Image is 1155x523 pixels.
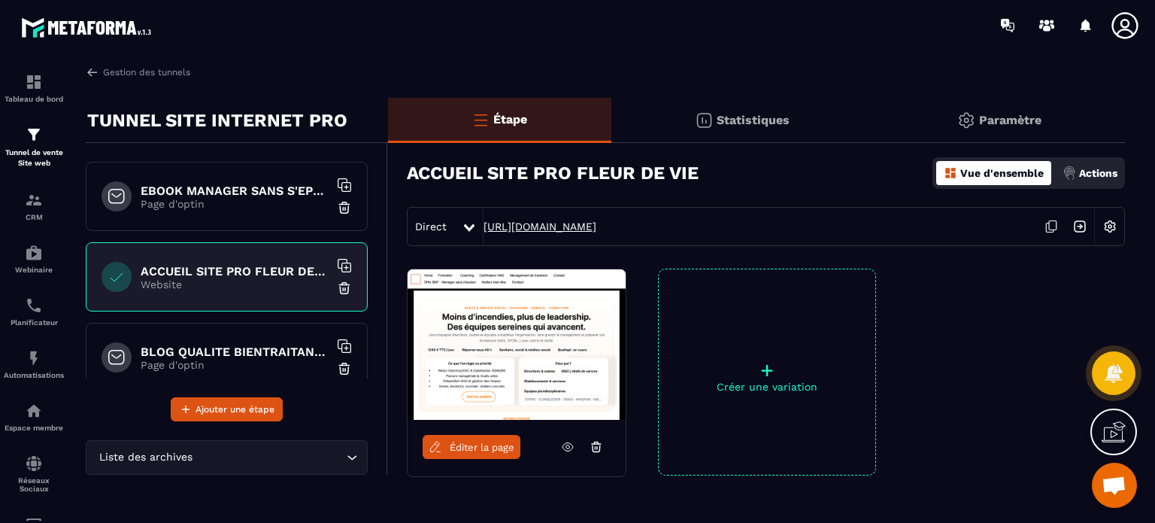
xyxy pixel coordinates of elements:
[4,114,64,180] a: formationformationTunnel de vente Site web
[4,318,64,327] p: Planificateur
[4,424,64,432] p: Espace membre
[25,191,43,209] img: formation
[960,167,1044,179] p: Vue d'ensemble
[21,14,156,41] img: logo
[4,95,64,103] p: Tableau de bord
[95,449,196,466] span: Liste des archives
[4,391,64,443] a: automationsautomationsEspace membre
[4,213,64,221] p: CRM
[415,220,447,233] span: Direct
[171,397,283,421] button: Ajouter une étape
[25,349,43,367] img: automations
[86,440,368,475] div: Search for option
[25,126,43,144] img: formation
[407,163,699,184] h3: ACCUEIL SITE PRO FLEUR DE VIE
[25,402,43,420] img: automations
[484,220,596,233] a: [URL][DOMAIN_NAME]
[141,198,329,210] p: Page d'optin
[25,244,43,262] img: automations
[337,281,352,296] img: trash
[659,360,875,381] p: +
[25,73,43,91] img: formation
[717,113,790,127] p: Statistiques
[4,180,64,233] a: formationformationCRM
[25,455,43,473] img: social-network
[4,476,64,493] p: Réseaux Sociaux
[141,345,329,359] h6: BLOG QUALITE BIENTRAITANCE
[4,285,64,338] a: schedulerschedulerPlanificateur
[450,442,514,453] span: Éditer la page
[4,62,64,114] a: formationformationTableau de bord
[1079,167,1117,179] p: Actions
[493,112,527,126] p: Étape
[423,435,520,459] a: Éditer la page
[141,278,329,290] p: Website
[695,111,713,129] img: stats.20deebd0.svg
[86,65,190,79] a: Gestion des tunnels
[4,338,64,391] a: automationsautomationsAutomatisations
[957,111,975,129] img: setting-gr.5f69749f.svg
[4,443,64,504] a: social-networksocial-networkRéseaux Sociaux
[196,402,274,417] span: Ajouter une étape
[87,105,347,135] p: TUNNEL SITE INTERNET PRO
[659,381,875,393] p: Créer une variation
[86,65,99,79] img: arrow
[4,266,64,274] p: Webinaire
[1092,463,1137,508] div: Ouvrir le chat
[196,449,343,466] input: Search for option
[944,166,957,180] img: dashboard-orange.40269519.svg
[4,371,64,379] p: Automatisations
[1063,166,1076,180] img: actions.d6e523a2.png
[979,113,1041,127] p: Paramètre
[141,184,329,198] h6: EBOOK MANAGER SANS S'EPUISER OFFERT
[337,200,352,215] img: trash
[141,359,329,371] p: Page d'optin
[471,111,490,129] img: bars-o.4a397970.svg
[4,147,64,169] p: Tunnel de vente Site web
[25,296,43,315] img: scheduler
[337,361,352,376] img: trash
[141,264,329,278] h6: ACCUEIL SITE PRO FLEUR DE VIE
[4,233,64,285] a: automationsautomationsWebinaire
[1096,212,1124,241] img: setting-w.858f3a88.svg
[408,269,626,420] img: image
[1066,212,1094,241] img: arrow-next.bcc2205e.svg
